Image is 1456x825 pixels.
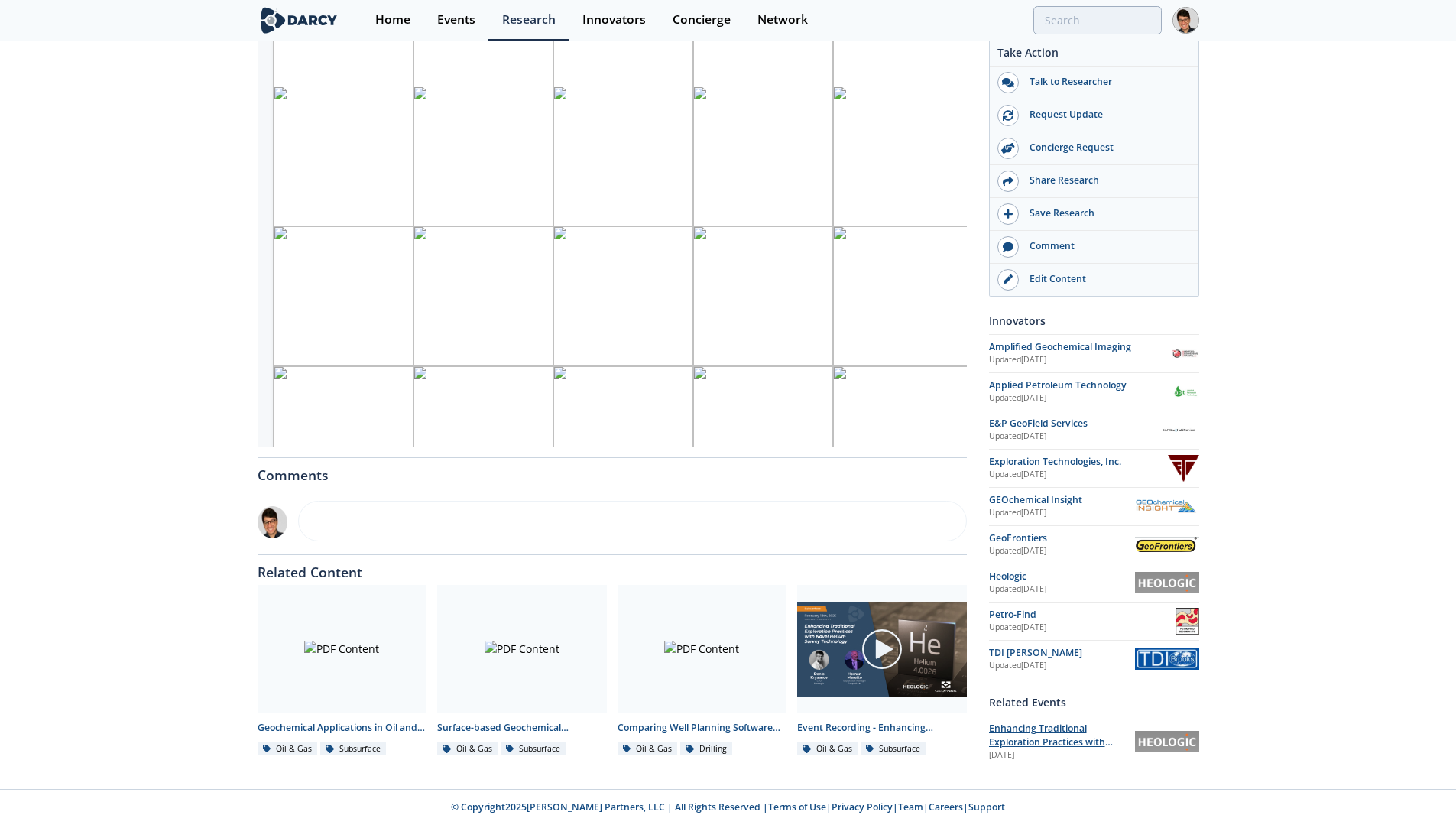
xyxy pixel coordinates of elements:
[792,585,972,757] a: Video Content Event Recording - Enhancing Traditional Exploration Practices with Novel Helium Sur...
[989,689,1199,716] div: Related Events
[990,44,1198,67] div: Take Action
[673,14,731,26] div: Concierge
[768,801,826,814] a: Terms of Use
[832,801,893,814] a: Privacy Policy
[1033,6,1162,34] input: Advanced Search
[797,602,967,697] img: Video Content
[989,417,1160,430] div: E&P GeoField Services
[797,721,967,735] div: Event Recording - Enhancing Traditional Exploration Practices with Novel Helium Survey Technology
[989,583,1135,596] div: Updated [DATE]
[252,585,433,757] a: PDF Content Geochemical Applications in Oil and Gas Oil & Gas Subsurface
[989,531,1135,545] div: GeoFrontiers
[989,545,1135,557] div: Updated [DATE]
[898,801,923,814] a: Team
[989,507,1135,519] div: Updated [DATE]
[1172,340,1199,367] img: Amplified Geochemical Imaging
[989,493,1135,507] div: GEOchemical Insight
[1135,648,1199,669] img: TDI Brooks
[989,378,1172,392] div: Applied Petroleum Technology
[989,378,1199,405] a: Applied Petroleum Technology Updated[DATE] Applied Petroleum Technology
[582,14,646,26] div: Innovators
[797,742,858,756] div: Oil & Gas
[989,622,1176,634] div: Updated [DATE]
[989,430,1160,443] div: Updated [DATE]
[989,608,1199,635] a: Petro-Find Updated[DATE] Petro-Find
[1168,455,1198,482] img: Exploration Technologies, Inc.
[1135,572,1199,593] img: Heologic
[861,742,926,756] div: Subsurface
[989,570,1135,583] div: Heologic
[437,742,498,756] div: Oil & Gas
[989,531,1199,558] a: GeoFrontiers Updated[DATE] GeoFrontiers
[989,646,1135,660] div: TDI [PERSON_NAME]
[1019,108,1190,122] div: Request Update
[989,749,1124,762] div: [DATE]
[989,455,1169,469] div: Exploration Technologies, Inc.
[502,14,556,26] div: Research
[258,721,427,735] div: Geochemical Applications in Oil and Gas
[989,340,1199,367] a: Amplified Geochemical Imaging Updated[DATE] Amplified Geochemical Imaging
[1135,537,1199,551] img: GeoFrontiers
[1135,499,1199,514] img: GEOchemical Insight
[989,722,1199,762] a: Enhancing Traditional Exploration Practices with Novel Helium Survey Technology [DATE] Heologic
[258,506,288,538] img: pfbUXw5ZTiaeWmDt62ge
[989,354,1172,366] div: Updated [DATE]
[618,721,787,735] div: Comparing Well Planning Software Across Leading Innovators - Innovator Comparison
[1135,731,1199,752] img: Heologic
[989,646,1199,673] a: TDI [PERSON_NAME] Updated[DATE] TDI Brooks
[989,469,1169,481] div: Updated [DATE]
[1019,174,1190,187] div: Share Research
[989,307,1199,334] div: Innovators
[989,722,1113,777] span: Enhancing Traditional Exploration Practices with Novel Helium Survey Technology
[1019,206,1190,220] div: Save Research
[968,801,1005,814] a: Support
[432,585,612,757] a: PDF Content Surface-based Geochemical Exploration Survey - Innovator Comparison Oil & Gas Subsurface
[1019,272,1190,286] div: Edit Content
[501,742,566,756] div: Subsurface
[1019,75,1190,89] div: Talk to Researcher
[757,14,808,26] div: Network
[258,458,967,482] div: Comments
[163,801,1294,814] p: © Copyright 2025 [PERSON_NAME] Partners, LLC | All Rights Reserved | | | | |
[437,14,475,26] div: Events
[258,742,318,756] div: Oil & Gas
[618,742,678,756] div: Oil & Gas
[258,7,341,34] img: logo-wide.svg
[1159,417,1198,443] img: E&P GeoField Services
[680,742,732,756] div: Drilling
[1019,239,1190,253] div: Comment
[258,555,967,580] div: Related Content
[989,570,1199,596] a: Heologic Updated[DATE] Heologic
[990,264,1198,296] a: Edit Content
[861,628,903,671] img: play-chapters-gray.svg
[1176,608,1198,635] img: Petro-Find
[989,392,1172,404] div: Updated [DATE]
[375,14,410,26] div: Home
[437,721,607,735] div: Surface-based Geochemical Exploration Survey - Innovator Comparison
[929,801,963,814] a: Careers
[1172,7,1199,34] img: Profile
[989,660,1135,672] div: Updated [DATE]
[320,742,386,756] div: Subsurface
[989,608,1176,622] div: Petro-Find
[1019,141,1190,154] div: Concierge Request
[989,340,1172,354] div: Amplified Geochemical Imaging
[612,585,793,757] a: PDF Content Comparing Well Planning Software Across Leading Innovators - Innovator Comparison Oil...
[989,417,1199,443] a: E&P GeoField Services Updated[DATE] E&P GeoField Services
[989,493,1199,520] a: GEOchemical Insight Updated[DATE] GEOchemical Insight
[989,455,1199,482] a: Exploration Technologies, Inc. Updated[DATE] Exploration Technologies, Inc.
[1172,378,1199,405] img: Applied Petroleum Technology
